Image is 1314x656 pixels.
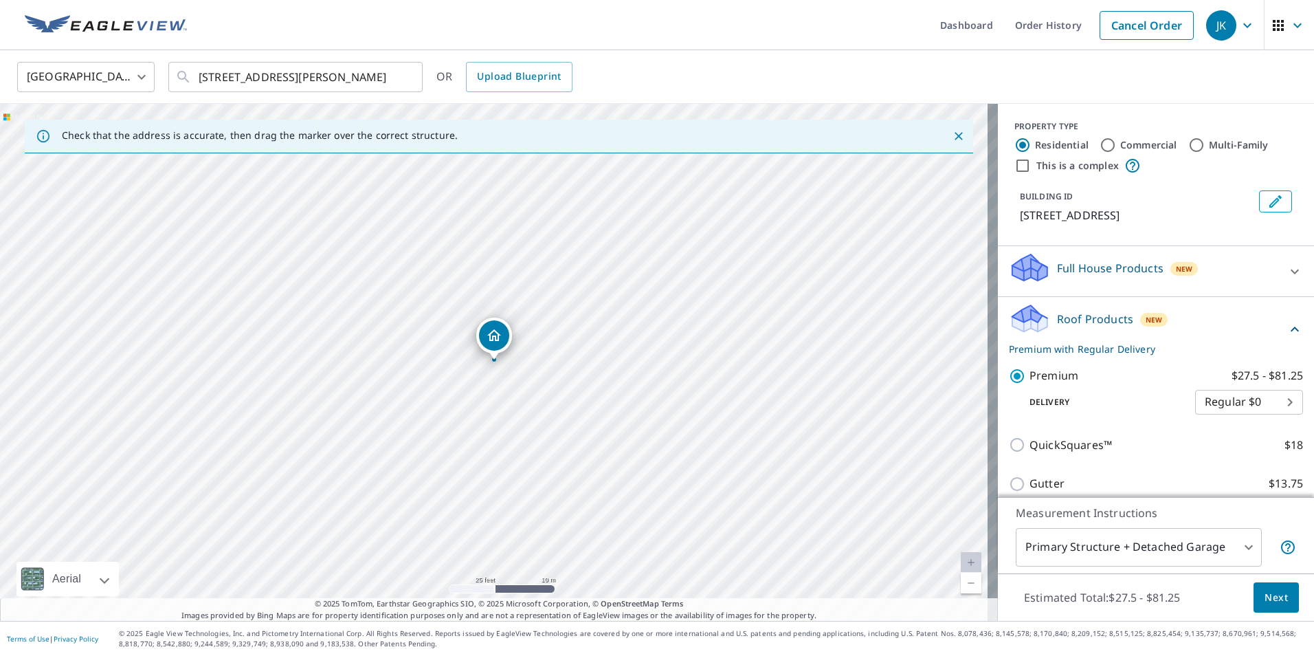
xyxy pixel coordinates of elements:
div: Roof ProductsNewPremium with Regular Delivery [1009,303,1303,356]
a: Privacy Policy [54,634,98,644]
div: [GEOGRAPHIC_DATA] [17,58,155,96]
div: Full House ProductsNew [1009,252,1303,291]
input: Search by address or latitude-longitude [199,58,394,96]
p: [STREET_ADDRESS] [1020,207,1254,223]
span: Upload Blueprint [477,68,561,85]
div: Primary Structure + Detached Garage [1016,528,1262,567]
p: Gutter [1029,475,1065,492]
p: Estimated Total: $27.5 - $81.25 [1013,582,1192,613]
p: Premium with Regular Delivery [1009,342,1287,356]
a: Terms [661,598,684,609]
a: Upload Blueprint [466,62,572,92]
p: Delivery [1009,396,1195,408]
button: Edit building 1 [1259,190,1292,212]
span: Your report will include the primary structure and a detached garage if one exists. [1280,539,1296,556]
div: Dropped pin, building 1, Residential property, 1391 Windward Dr Mason, OH 45040 [476,318,512,360]
span: © 2025 TomTom, Earthstar Geographics SIO, © 2025 Microsoft Corporation, © [315,598,684,610]
p: $13.75 [1269,475,1303,492]
div: Aerial [16,562,119,596]
div: PROPERTY TYPE [1014,120,1298,133]
img: EV Logo [25,15,187,36]
p: | [7,635,98,643]
label: Commercial [1120,138,1177,152]
span: New [1176,263,1193,274]
label: This is a complex [1036,159,1119,173]
p: Premium [1029,367,1078,384]
p: QuickSquares™ [1029,437,1112,454]
a: Current Level 20, Zoom In Disabled [961,552,981,573]
label: Multi-Family [1209,138,1269,152]
label: Residential [1035,138,1089,152]
a: Cancel Order [1100,11,1194,40]
p: $27.5 - $81.25 [1232,367,1303,384]
p: Check that the address is accurate, then drag the marker over the correct structure. [62,129,458,142]
div: OR [436,62,572,92]
p: Full House Products [1057,260,1163,276]
div: JK [1206,10,1236,41]
p: Measurement Instructions [1016,505,1296,521]
p: BUILDING ID [1020,190,1073,202]
p: $18 [1284,437,1303,454]
p: © 2025 Eagle View Technologies, Inc. and Pictometry International Corp. All Rights Reserved. Repo... [119,628,1307,649]
button: Next [1254,582,1299,613]
div: Regular $0 [1195,383,1303,422]
button: Close [950,127,968,145]
p: Roof Products [1057,311,1133,327]
a: Terms of Use [7,634,49,644]
span: Next [1265,589,1288,606]
div: Aerial [48,562,85,596]
a: Current Level 20, Zoom Out [961,573,981,593]
a: OpenStreetMap [601,598,658,609]
span: New [1146,314,1163,325]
